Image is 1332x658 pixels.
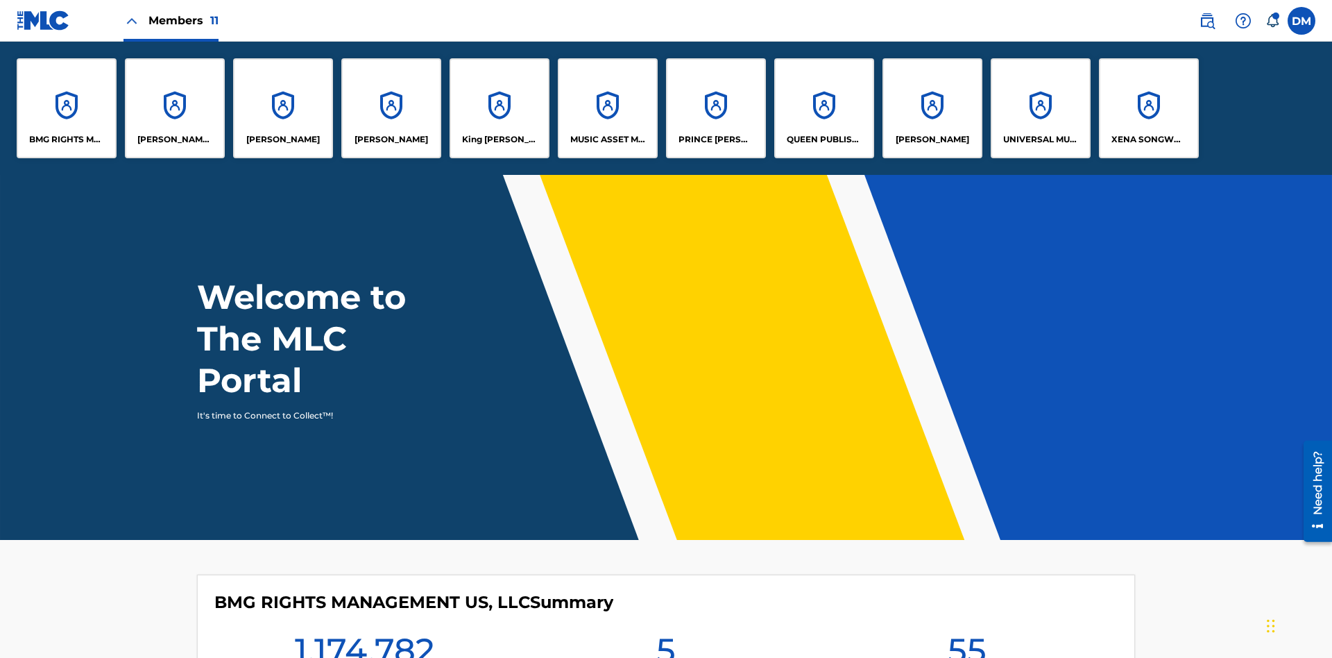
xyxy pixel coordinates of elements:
a: Accounts[PERSON_NAME] [341,58,441,158]
p: It's time to Connect to Collect™! [197,410,438,422]
img: Close [123,12,140,29]
a: AccountsXENA SONGWRITER [1099,58,1199,158]
a: AccountsBMG RIGHTS MANAGEMENT US, LLC [17,58,117,158]
img: search [1199,12,1215,29]
p: EYAMA MCSINGER [355,133,428,146]
span: Members [148,12,219,28]
img: MLC Logo [17,10,70,31]
a: AccountsUNIVERSAL MUSIC PUB GROUP [991,58,1091,158]
h1: Welcome to The MLC Portal [197,276,456,401]
p: PRINCE MCTESTERSON [678,133,754,146]
div: User Menu [1288,7,1315,35]
p: BMG RIGHTS MANAGEMENT US, LLC [29,133,105,146]
p: King McTesterson [462,133,538,146]
p: XENA SONGWRITER [1111,133,1187,146]
div: Help [1229,7,1257,35]
a: Accounts[PERSON_NAME] [882,58,982,158]
p: MUSIC ASSET MANAGEMENT (MAM) [570,133,646,146]
img: help [1235,12,1252,29]
a: Accounts[PERSON_NAME] [233,58,333,158]
a: AccountsQUEEN PUBLISHA [774,58,874,158]
iframe: Chat Widget [1263,591,1332,658]
a: AccountsMUSIC ASSET MANAGEMENT (MAM) [558,58,658,158]
span: 11 [210,14,219,27]
a: Accounts[PERSON_NAME] SONGWRITER [125,58,225,158]
h4: BMG RIGHTS MANAGEMENT US, LLC [214,592,613,613]
p: CLEO SONGWRITER [137,133,213,146]
p: RONALD MCTESTERSON [896,133,969,146]
a: Public Search [1193,7,1221,35]
div: Drag [1267,605,1275,647]
iframe: Resource Center [1293,435,1332,549]
p: QUEEN PUBLISHA [787,133,862,146]
a: AccountsPRINCE [PERSON_NAME] [666,58,766,158]
div: Notifications [1265,14,1279,28]
a: AccountsKing [PERSON_NAME] [450,58,549,158]
p: UNIVERSAL MUSIC PUB GROUP [1003,133,1079,146]
p: ELVIS COSTELLO [246,133,320,146]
